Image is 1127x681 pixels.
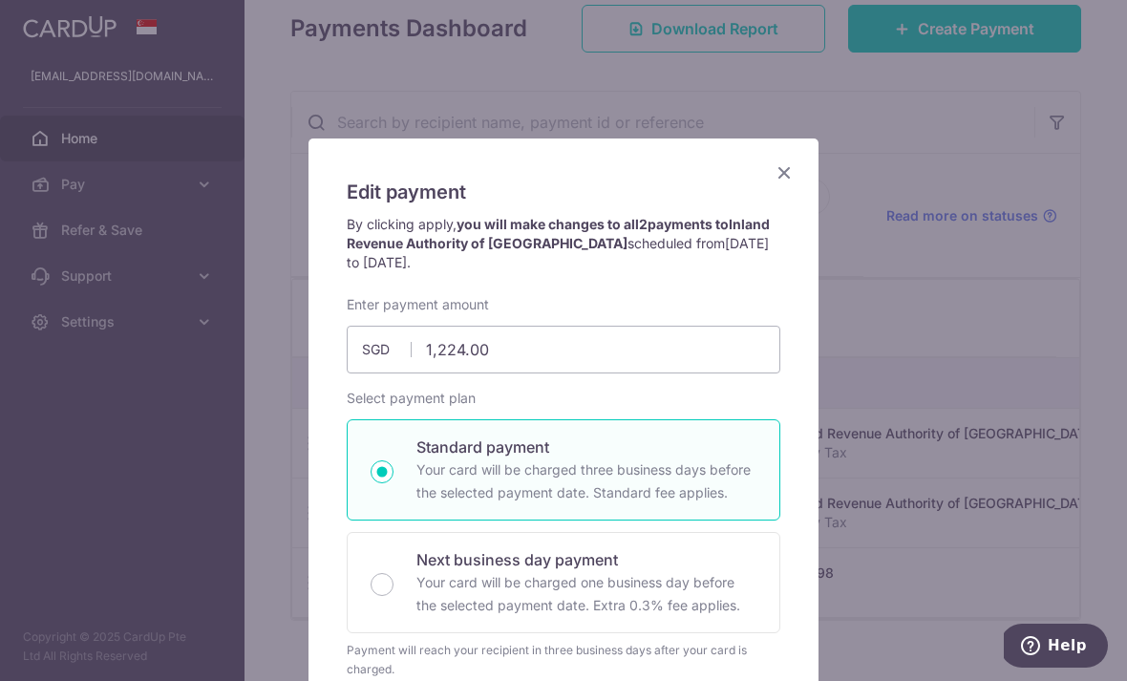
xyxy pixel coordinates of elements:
input: 0.00 [347,326,780,373]
p: Next business day payment [416,548,756,571]
p: Your card will be charged three business days before the selected payment date. Standard fee appl... [416,458,756,504]
label: Enter payment amount [347,295,489,314]
p: Your card will be charged one business day before the selected payment date. Extra 0.3% fee applies. [416,571,756,617]
div: Payment will reach your recipient in three business days after your card is charged. [347,641,780,679]
iframe: Opens a widget where you can find more information [1004,624,1108,671]
p: Standard payment [416,436,756,458]
span: 2 [639,216,648,232]
strong: you will make changes to all payments to [347,216,770,251]
h5: Edit payment [347,177,780,207]
span: SGD [362,340,412,359]
button: Close [773,161,796,184]
p: By clicking apply, scheduled from . [347,215,780,272]
label: Select payment plan [347,389,476,408]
